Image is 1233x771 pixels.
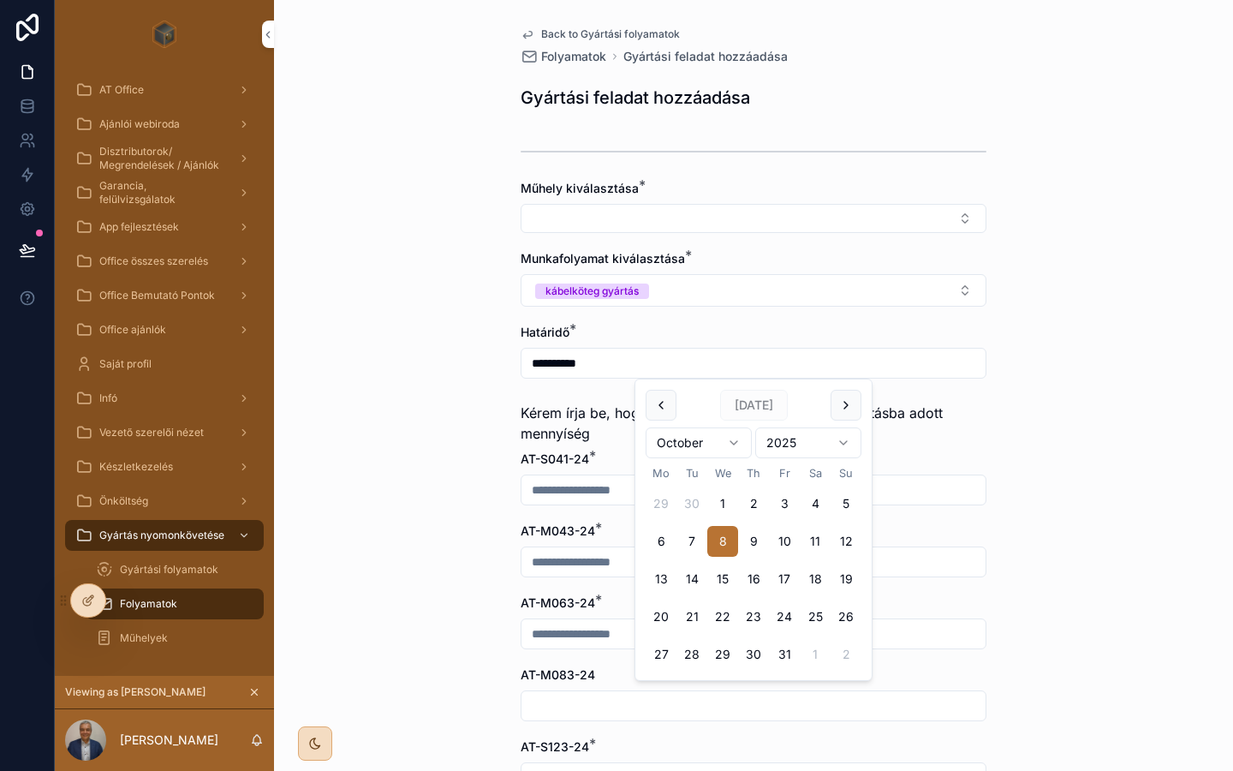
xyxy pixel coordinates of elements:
[521,204,986,233] button: Select Button
[738,526,769,557] button: Thursday, 9 October 2025
[769,465,800,481] th: Friday
[646,601,676,632] button: Monday, 20 October 2025
[99,529,224,542] span: Gyártás nyomonkövetése
[831,465,861,481] th: Sunday
[676,465,707,481] th: Tuesday
[831,601,861,632] button: Sunday, 26 October 2025
[707,526,738,557] button: Today, Wednesday, 8 October 2025, selected
[800,488,831,519] button: Saturday, 4 October 2025
[86,623,264,654] a: Műhelyek
[521,274,986,307] button: Select Button
[99,357,152,371] span: Saját profil
[769,639,800,670] button: Friday, 31 October 2025
[738,465,769,481] th: Thursday
[65,417,264,448] a: Vezető szerelői nézet
[646,488,676,519] button: Monday, 29 September 2025
[99,254,208,268] span: Office összes szerelés
[65,109,264,140] a: Ajánlói webiroda
[521,27,680,41] a: Back to Gyártási folyamatok
[707,465,738,481] th: Wednesday
[769,564,800,595] button: Friday, 17 October 2025
[65,520,264,551] a: Gyártás nyomonkövetése
[707,564,738,595] button: Wednesday, 15 October 2025
[707,488,738,519] button: Wednesday, 1 October 2025
[521,251,685,266] span: Munkafolyamat kiválasztása
[831,639,861,670] button: Sunday, 2 November 2025
[99,426,204,439] span: Vezető szerelői nézet
[65,314,264,345] a: Office ajánlók
[65,383,264,414] a: Infó
[831,526,861,557] button: Sunday, 12 October 2025
[99,494,148,508] span: Önköltség
[521,181,639,195] span: Műhely kiválasztása
[646,564,676,595] button: Monday, 13 October 2025
[120,631,168,645] span: Műhelyek
[120,732,218,749] p: [PERSON_NAME]
[65,143,264,174] a: Disztributorok/ Megrendelések / Ajánlók
[676,488,707,519] button: Tuesday, 30 September 2025
[152,21,177,48] img: App logo
[646,465,861,670] table: October 2025
[623,48,788,65] a: Gyártási feladat hozzáadása
[99,289,215,302] span: Office Bemutató Pontok
[99,391,117,405] span: Infó
[521,595,595,610] span: AT-M063-24
[646,465,676,481] th: Monday
[676,601,707,632] button: Tuesday, 21 October 2025
[521,86,750,110] h1: Gyártási feladat hozzáadása
[65,486,264,517] a: Önköltség
[99,460,173,474] span: Készletkezelés
[646,639,676,670] button: Monday, 27 October 2025
[521,403,986,444] span: Kérem írja be, hogy kazánonként miből mennyi a gyártásba adott mennyíség
[831,488,861,519] button: Sunday, 5 October 2025
[707,601,738,632] button: Wednesday, 22 October 2025
[545,284,639,299] div: kábelköteg gyártás
[99,220,179,234] span: App fejlesztések
[65,280,264,311] a: Office Bemutató Pontok
[800,526,831,557] button: Saturday, 11 October 2025
[65,177,264,208] a: Garancia, felülvizsgálatok
[86,554,264,585] a: Gyártási folyamatok
[676,526,707,557] button: Tuesday, 7 October 2025
[65,685,205,699] span: Viewing as [PERSON_NAME]
[65,349,264,380] a: Saját profil
[738,564,769,595] button: Thursday, 16 October 2025
[99,83,144,97] span: AT Office
[800,465,831,481] th: Saturday
[99,145,224,172] span: Disztributorok/ Megrendelések / Ajánlók
[99,179,224,206] span: Garancia, felülvizsgálatok
[769,526,800,557] button: Friday, 10 October 2025
[646,526,676,557] button: Monday, 6 October 2025
[738,639,769,670] button: Thursday, 30 October 2025
[738,601,769,632] button: Thursday, 23 October 2025
[521,739,589,754] span: AT-S123-24
[676,564,707,595] button: Tuesday, 14 October 2025
[65,451,264,482] a: Készletkezelés
[521,325,569,339] span: Határidő
[800,601,831,632] button: Saturday, 25 October 2025
[769,488,800,519] button: Friday, 3 October 2025
[120,563,218,577] span: Gyártási folyamatok
[65,246,264,277] a: Office összes szerelés
[676,639,707,670] button: Tuesday, 28 October 2025
[541,27,680,41] span: Back to Gyártási folyamatok
[65,75,264,105] a: AT Office
[86,589,264,619] a: Folyamatok
[769,601,800,632] button: Friday, 24 October 2025
[541,48,606,65] span: Folyamatok
[800,564,831,595] button: Saturday, 18 October 2025
[99,323,166,337] span: Office ajánlók
[99,117,180,131] span: Ajánlói webiroda
[521,667,595,682] span: AT-M083-24
[65,212,264,242] a: App fejlesztések
[738,488,769,519] button: Thursday, 2 October 2025
[55,69,274,676] div: scrollable content
[521,451,589,466] span: AT-S041-24
[521,48,606,65] a: Folyamatok
[831,564,861,595] button: Sunday, 19 October 2025
[120,597,177,611] span: Folyamatok
[521,523,595,538] span: AT-M043-24
[707,639,738,670] button: Wednesday, 29 October 2025
[800,639,831,670] button: Saturday, 1 November 2025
